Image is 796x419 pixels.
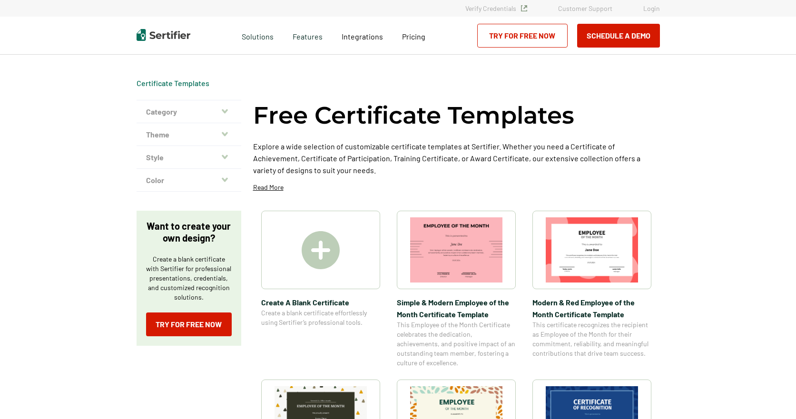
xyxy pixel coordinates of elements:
[137,29,190,41] img: Sertifier | Digital Credentialing Platform
[253,100,574,131] h1: Free Certificate Templates
[342,29,383,41] a: Integrations
[293,29,323,41] span: Features
[253,183,284,192] p: Read More
[402,32,425,41] span: Pricing
[558,4,612,12] a: Customer Support
[397,296,516,320] span: Simple & Modern Employee of the Month Certificate Template
[253,140,660,176] p: Explore a wide selection of customizable certificate templates at Sertifier. Whether you need a C...
[137,100,241,123] button: Category
[261,308,380,327] span: Create a blank certificate effortlessly using Sertifier’s professional tools.
[546,217,638,283] img: Modern & Red Employee of the Month Certificate Template
[137,78,209,88] a: Certificate Templates
[643,4,660,12] a: Login
[146,312,232,336] a: Try for Free Now
[397,320,516,368] span: This Employee of the Month Certificate celebrates the dedication, achievements, and positive impa...
[302,231,340,269] img: Create A Blank Certificate
[137,169,241,192] button: Color
[261,296,380,308] span: Create A Blank Certificate
[242,29,274,41] span: Solutions
[137,146,241,169] button: Style
[532,211,651,368] a: Modern & Red Employee of the Month Certificate TemplateModern & Red Employee of the Month Certifi...
[532,296,651,320] span: Modern & Red Employee of the Month Certificate Template
[137,123,241,146] button: Theme
[521,5,527,11] img: Verified
[342,32,383,41] span: Integrations
[402,29,425,41] a: Pricing
[465,4,527,12] a: Verify Credentials
[410,217,502,283] img: Simple & Modern Employee of the Month Certificate Template
[397,211,516,368] a: Simple & Modern Employee of the Month Certificate TemplateSimple & Modern Employee of the Month C...
[137,78,209,88] div: Breadcrumb
[146,254,232,302] p: Create a blank certificate with Sertifier for professional presentations, credentials, and custom...
[477,24,568,48] a: Try for Free Now
[532,320,651,358] span: This certificate recognizes the recipient as Employee of the Month for their commitment, reliabil...
[146,220,232,244] p: Want to create your own design?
